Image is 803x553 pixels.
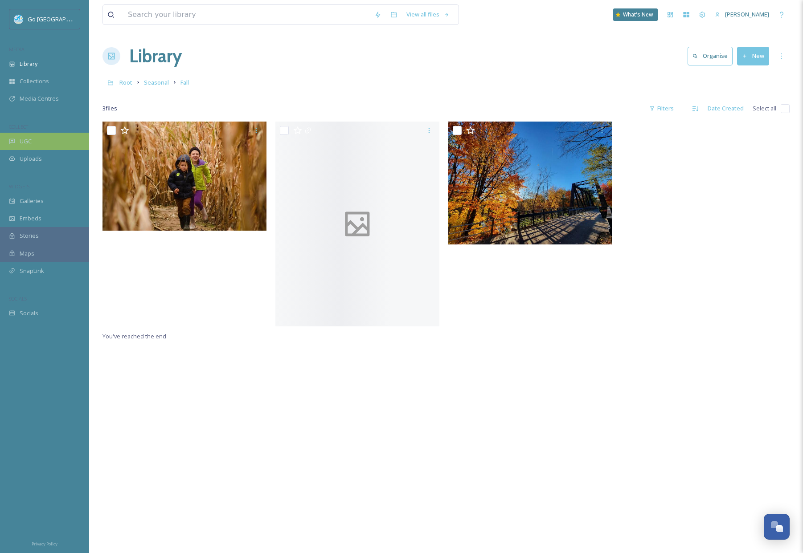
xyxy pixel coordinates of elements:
[9,123,28,130] span: COLLECT
[28,15,94,23] span: Go [GEOGRAPHIC_DATA]
[764,514,790,540] button: Open Chat
[9,295,27,302] span: SOCIALS
[144,78,169,86] span: Seasonal
[144,77,169,88] a: Seasonal
[20,309,38,317] span: Socials
[20,214,41,223] span: Embeds
[20,249,34,258] span: Maps
[703,100,748,117] div: Date Created
[180,77,189,88] a: Fall
[20,197,44,205] span: Galleries
[119,78,132,86] span: Root
[688,47,737,65] a: Organise
[645,100,678,117] div: Filters
[737,47,769,65] button: New
[20,155,42,163] span: Uploads
[9,46,25,53] span: MEDIA
[32,538,57,549] a: Privacy Policy
[102,104,117,113] span: 3 file s
[402,6,454,23] a: View all files
[725,10,769,18] span: [PERSON_NAME]
[102,332,166,340] span: You've reached the end
[20,137,32,146] span: UGC
[32,541,57,547] span: Privacy Policy
[119,77,132,88] a: Root
[20,94,59,103] span: Media Centres
[14,15,23,24] img: GoGreatLogo_MISkies_RegionalTrails%20%281%29.png
[129,43,182,69] a: Library
[9,183,29,190] span: WIDGETS
[102,122,266,230] img: d5c44b83-2425-e883-973b-30f9a8b714de.jpg
[123,5,370,24] input: Search your library
[20,60,37,68] span: Library
[20,267,44,275] span: SnapLink
[710,6,774,23] a: [PERSON_NAME]
[613,8,658,21] a: What's New
[753,104,776,113] span: Select all
[688,47,733,65] button: Organise
[180,78,189,86] span: Fall
[20,77,49,85] span: Collections
[448,122,612,244] img: 5267df2d-06bf-c4a5-ecbd-eb7ac2e2513c.jpg
[20,232,39,240] span: Stories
